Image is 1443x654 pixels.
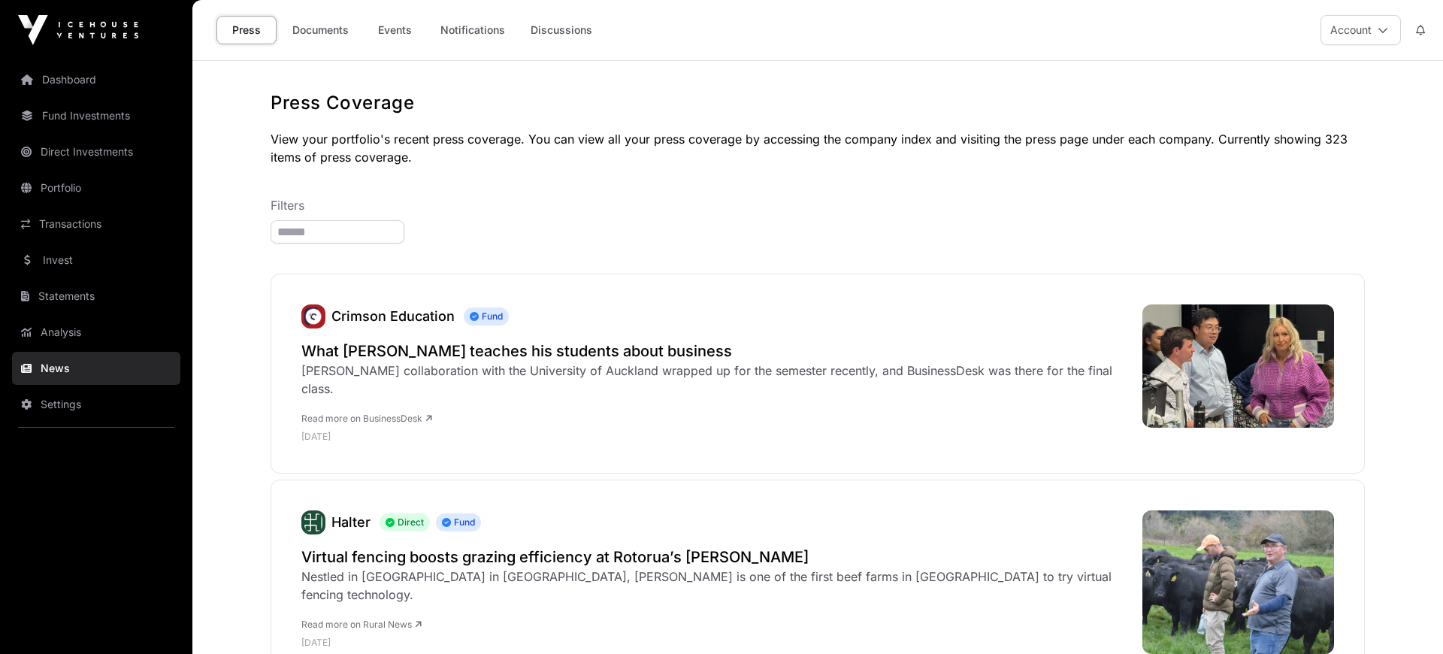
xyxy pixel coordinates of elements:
[12,352,180,385] a: News
[283,16,358,44] a: Documents
[301,510,325,534] img: Halter-Favicon.svg
[301,568,1127,604] div: Nestled in [GEOGRAPHIC_DATA] in [GEOGRAPHIC_DATA], [PERSON_NAME] is one of the first beef farms i...
[331,308,455,324] a: Crimson Education
[301,431,1127,443] p: [DATE]
[271,91,1365,115] h1: Press Coverage
[12,388,180,421] a: Settings
[301,619,422,630] a: Read more on Rural News
[464,307,509,325] span: Fund
[12,99,180,132] a: Fund Investments
[331,514,371,530] a: Halter
[12,316,180,349] a: Analysis
[12,207,180,241] a: Transactions
[12,63,180,96] a: Dashboard
[18,15,138,45] img: Icehouse Ventures Logo
[380,513,430,531] span: Direct
[301,304,325,329] img: unnamed.jpg
[12,135,180,168] a: Direct Investments
[301,362,1127,398] div: [PERSON_NAME] collaboration with the University of Auckland wrapped up for the semester recently,...
[301,510,325,534] a: Halter
[521,16,602,44] a: Discussions
[12,244,180,277] a: Invest
[365,16,425,44] a: Events
[1142,510,1334,654] img: 59f94eba003c481c69c20ccded13f243_XL.jpg
[431,16,515,44] a: Notifications
[301,413,432,424] a: Read more on BusinessDesk
[436,513,481,531] span: Fund
[1142,304,1334,428] img: beaton-mowbray-fz.jpg
[271,196,1365,214] p: Filters
[1368,582,1443,654] iframe: Chat Widget
[301,304,325,329] a: Crimson Education
[301,637,1127,649] p: [DATE]
[12,171,180,204] a: Portfolio
[12,280,180,313] a: Statements
[216,16,277,44] a: Press
[301,341,1127,362] a: What [PERSON_NAME] teaches his students about business
[1320,15,1401,45] button: Account
[271,130,1365,166] p: View your portfolio's recent press coverage. You can view all your press coverage by accessing th...
[301,547,1127,568] a: Virtual fencing boosts grazing efficiency at Rotorua’s [PERSON_NAME]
